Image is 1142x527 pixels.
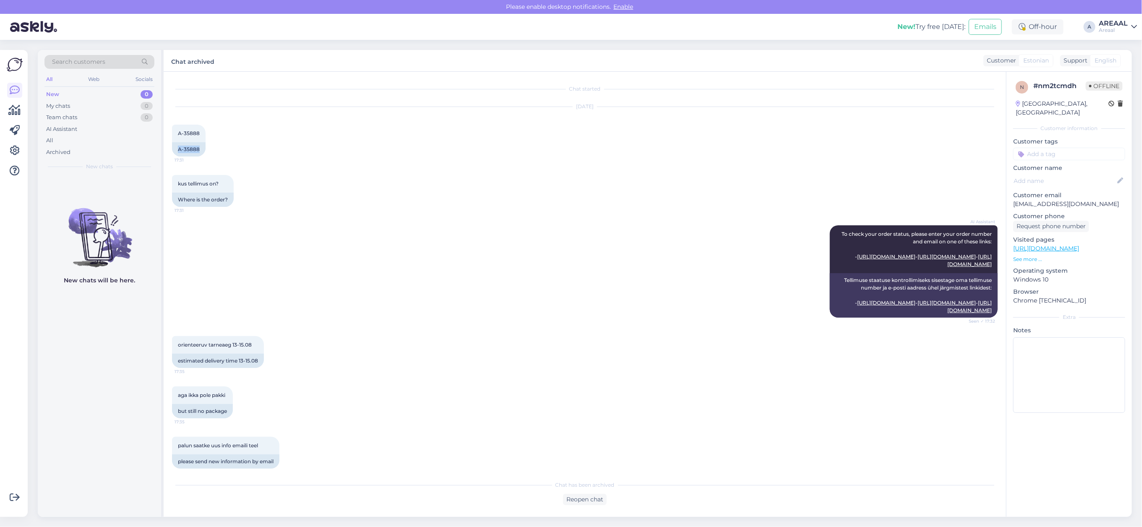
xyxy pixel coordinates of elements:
span: palun saatke uus info emaili teel [178,442,258,449]
div: AREAAL [1099,20,1128,27]
img: Askly Logo [7,57,23,73]
div: Off-hour [1012,19,1064,34]
input: Add name [1014,176,1116,185]
div: Customer information [1013,125,1125,132]
span: English [1095,56,1116,65]
a: AREAALAreaal [1099,20,1137,34]
label: Chat archived [171,55,214,66]
div: Areaal [1099,27,1128,34]
div: Tellimuse staatuse kontrollimiseks sisestage oma tellimuse number ja e-posti aadress ühel järgmis... [830,273,998,318]
p: Customer name [1013,164,1125,172]
span: 17:35 [175,368,206,375]
div: 0 [141,113,153,122]
span: n [1020,84,1024,90]
div: Socials [134,74,154,85]
span: 17:31 [175,157,206,163]
p: Browser [1013,287,1125,296]
div: [GEOGRAPHIC_DATA], [GEOGRAPHIC_DATA] [1016,99,1108,117]
span: To check your order status, please enter your order number and email on one of these links: - - - [842,231,993,267]
span: New chats [86,163,113,170]
p: Customer tags [1013,137,1125,146]
input: Add a tag [1013,148,1125,160]
div: All [46,136,53,145]
div: Where is the order? [172,193,234,207]
span: aga ikka pole pakki [178,392,225,398]
span: Chat has been archived [555,481,615,489]
div: 0 [141,102,153,110]
span: 17:31 [175,207,206,214]
div: but still no package [172,404,233,418]
span: Search customers [52,57,105,66]
span: Offline [1086,81,1123,91]
div: estimated delivery time 13-15.08 [172,354,264,368]
p: Windows 10 [1013,275,1125,284]
p: Customer phone [1013,212,1125,221]
a: [URL][DOMAIN_NAME] [918,300,976,306]
a: [URL][DOMAIN_NAME] [857,300,915,306]
span: Enable [611,3,636,10]
p: Notes [1013,326,1125,335]
div: New [46,90,59,99]
button: Emails [969,19,1002,35]
div: A [1084,21,1095,33]
div: Extra [1013,313,1125,321]
div: please send new information by email [172,454,279,469]
div: Try free [DATE]: [897,22,965,32]
a: [URL][DOMAIN_NAME] [857,253,915,260]
div: Chat started [172,85,998,93]
img: No chats [38,193,161,269]
div: # nm2tcmdh [1033,81,1086,91]
p: [EMAIL_ADDRESS][DOMAIN_NAME] [1013,200,1125,209]
span: 17:35 [175,419,206,425]
div: Customer [983,56,1016,65]
div: [DATE] [172,103,998,110]
span: Seen ✓ 17:32 [964,318,995,324]
div: My chats [46,102,70,110]
b: New! [897,23,915,31]
span: AI Assistant [964,219,995,225]
p: Operating system [1013,266,1125,275]
div: Archived [46,148,70,157]
span: orienteeruv tarneaeg 13-15.08 [178,342,252,348]
p: See more ... [1013,256,1125,263]
a: [URL][DOMAIN_NAME] [918,253,976,260]
div: Team chats [46,113,77,122]
div: All [44,74,54,85]
div: AI Assistant [46,125,77,133]
div: A-35888 [172,142,206,157]
a: [URL][DOMAIN_NAME] [1013,245,1079,252]
div: Web [87,74,102,85]
span: Estonian [1023,56,1049,65]
div: Reopen chat [563,494,607,505]
p: New chats will be here. [64,276,135,285]
div: Support [1060,56,1087,65]
span: A-35888 [178,130,200,136]
span: kus tellimus on? [178,180,219,187]
p: Chrome [TECHNICAL_ID] [1013,296,1125,305]
p: Customer email [1013,191,1125,200]
div: Request phone number [1013,221,1089,232]
div: 0 [141,90,153,99]
p: Visited pages [1013,235,1125,244]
